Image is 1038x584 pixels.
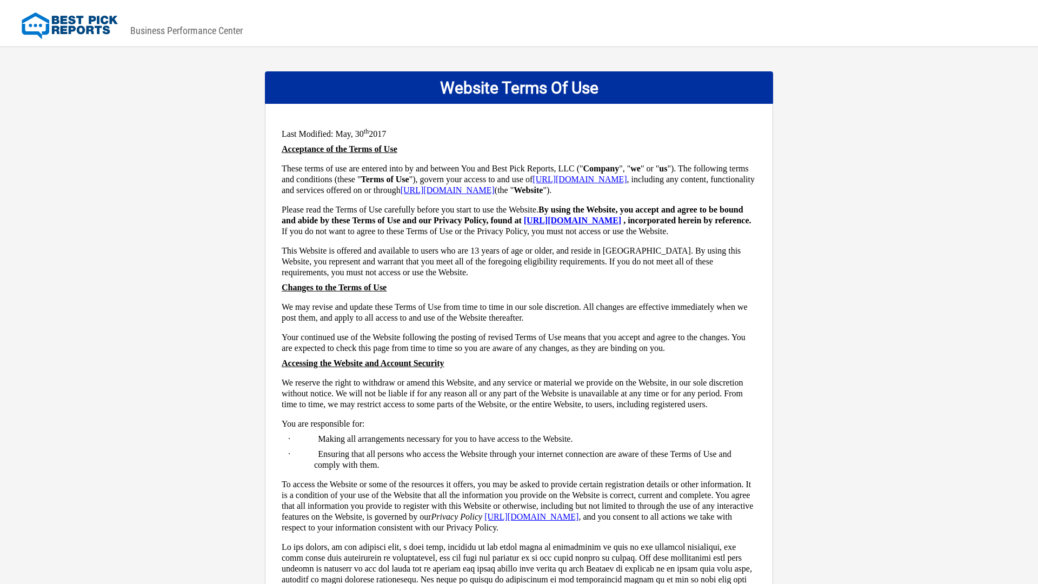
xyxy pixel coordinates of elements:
div: Website Terms Of Use [265,71,773,104]
span: Making all arrangements necessary for you to have access to the Website. [318,434,573,443]
span: Your continued use of the Website following the posting of revised Terms of Use means that you ac... [282,333,746,353]
span: You are responsible for: [282,419,364,428]
span: Please read the Terms of Use carefully before you start to use the Website. [282,205,743,225]
span: Acceptance of the Terms of Use [282,144,397,154]
span: If you do not want to agree to these Terms of Use or the Privacy Policy, you must not access or u... [282,227,668,236]
span: Terms of Use [361,175,409,184]
span: us [659,164,667,173]
span: Changes to the Terms of Use [282,283,387,292]
span: Accessing the Website and Account Security [282,359,444,368]
a: [URL][DOMAIN_NAME] [524,216,621,225]
span: Ensuring that all persons who access the Website through your internet connection are aware of th... [314,449,731,469]
img: Best Pick Reports Logo [22,12,118,39]
span: Website [514,185,543,195]
sup: th [364,128,369,135]
span: , and you consent to all actions we take with respect to your information consistent with our Pri... [282,512,732,532]
span: We may revise and update these Terms of Use from time to time in our sole discretion. All changes... [282,302,748,322]
span: , incorporated herein by reference. [623,216,751,225]
span: Company [583,164,620,173]
span: To access the Website or some of the resources it offers, you may be asked to provide certain reg... [282,480,753,521]
span: · [288,449,318,459]
span: we [630,164,641,173]
span: These terms of use are entered into by and between You and Best Pick Reports, LLC (" ", " " or " ... [282,164,755,195]
a: [URL][DOMAIN_NAME] [401,185,495,195]
a: [URL][DOMAIN_NAME] [484,512,578,521]
span: · [288,434,318,443]
span: This Website is offered and available to users who are 13 years of age or older, and reside in [G... [282,246,741,277]
b: By using the Website, you accept and agree to be bound and abide by these Terms of Use and our Pr... [282,205,743,225]
i: Privacy Policy [431,512,483,521]
span: Last Modified: May, 30 2017 [282,129,386,138]
a: [URL][DOMAIN_NAME] [533,175,627,184]
span: We reserve the right to withdraw or amend this Website, and any service or material we provide on... [282,378,743,409]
